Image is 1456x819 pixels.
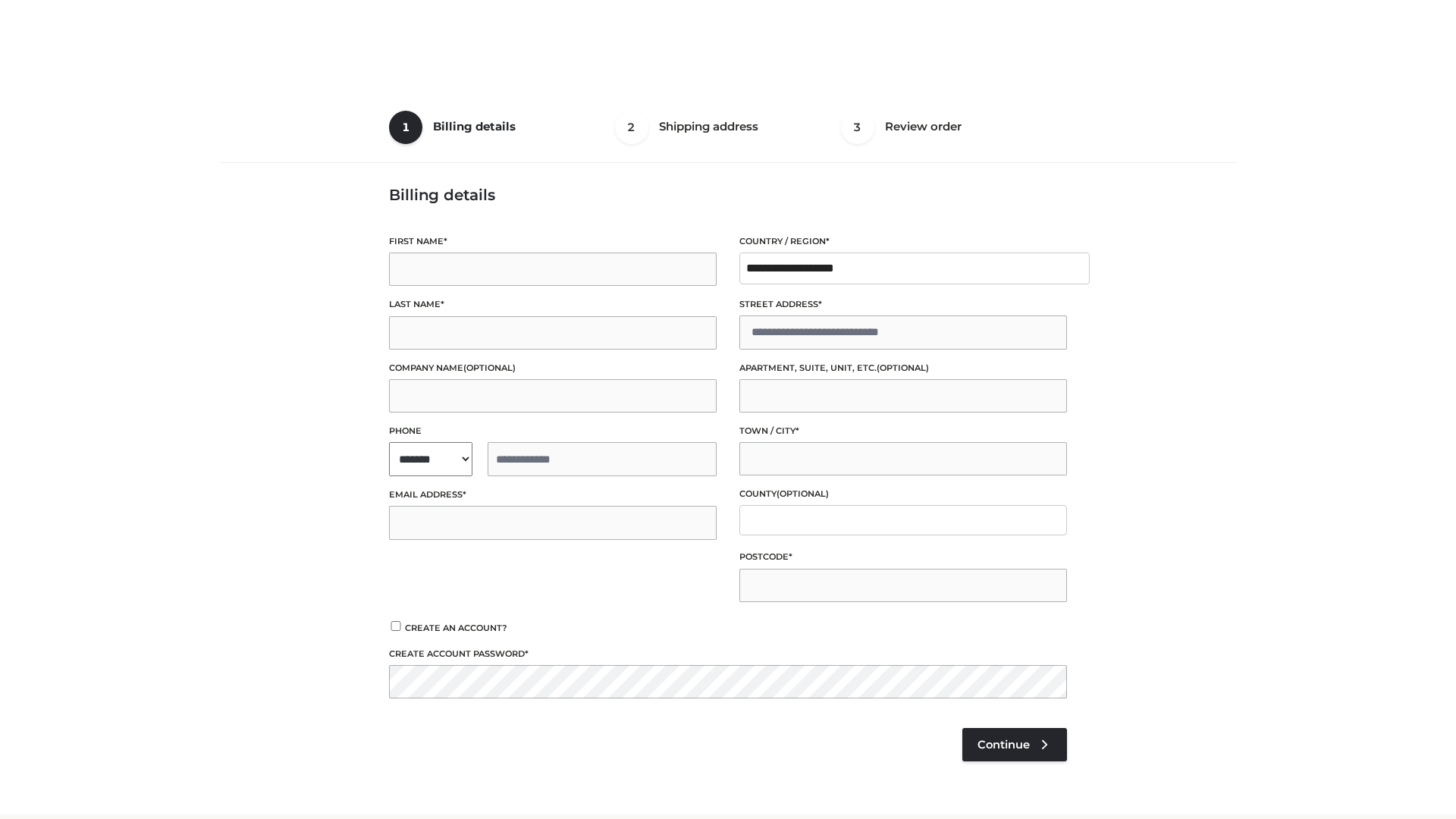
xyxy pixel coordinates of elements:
span: 3 [841,111,874,144]
span: Review order [885,119,962,133]
span: Billing details [433,119,516,133]
label: Town / City [739,424,1067,438]
span: (optional) [877,362,929,373]
span: Create an account? [405,623,507,633]
label: Postcode [739,550,1067,564]
span: 1 [389,111,422,144]
span: Continue [977,738,1030,752]
label: Apartment, suite, unit, etc. [739,361,1067,375]
input: Create an account? [389,621,403,631]
span: (optional) [463,362,516,373]
span: (optional) [777,488,829,499]
label: County [739,487,1067,501]
span: Shipping address [659,119,758,133]
label: Country / Region [739,234,1067,249]
label: First name [389,234,717,249]
label: Company name [389,361,717,375]
a: Continue [962,728,1067,761]
label: Email address [389,488,717,502]
label: Last name [389,297,717,312]
label: Street address [739,297,1067,312]
span: 2 [615,111,648,144]
label: Create account password [389,647,1067,661]
h3: Billing details [389,186,1067,204]
label: Phone [389,424,717,438]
